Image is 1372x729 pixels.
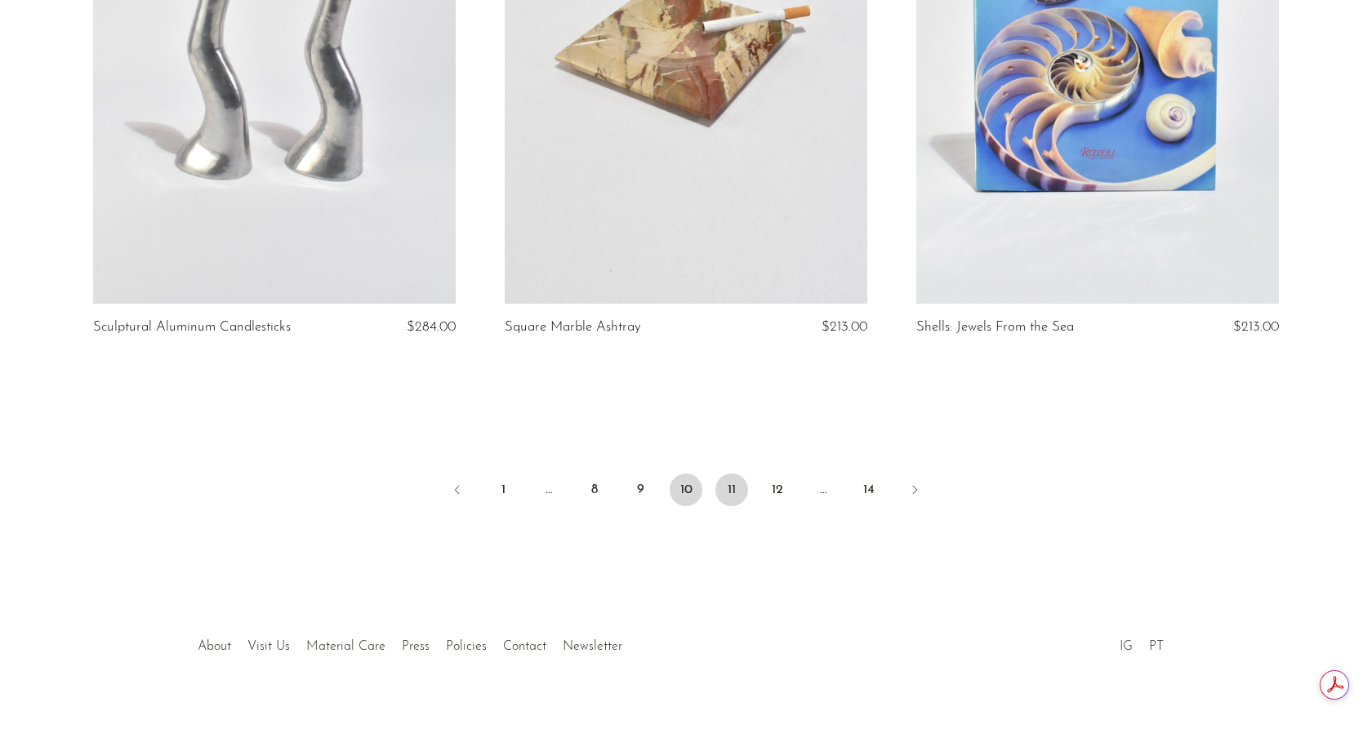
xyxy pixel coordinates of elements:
a: Next [898,473,931,509]
span: $213.00 [822,320,867,334]
a: 14 [853,473,885,506]
a: Sculptural Aluminum Candlesticks [93,320,291,335]
span: 10 [670,473,702,506]
span: … [807,473,840,506]
a: Policies [446,640,487,653]
a: 8 [578,473,611,506]
a: Previous [441,473,474,509]
a: Contact [503,640,546,653]
a: Material Care [306,640,385,653]
span: … [532,473,565,506]
a: Visit Us [247,640,290,653]
ul: Social Medias [1111,627,1172,658]
a: 11 [715,473,748,506]
a: PT [1149,640,1164,653]
a: Press [402,640,430,653]
a: IG [1120,640,1133,653]
span: $284.00 [407,320,456,334]
span: $213.00 [1233,320,1279,334]
a: Shells: Jewels From the Sea [916,320,1074,335]
a: Square Marble Ashtray [505,320,641,335]
a: 12 [761,473,794,506]
a: 9 [624,473,657,506]
a: About [198,640,231,653]
a: 1 [487,473,519,506]
ul: Quick links [189,627,630,658]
